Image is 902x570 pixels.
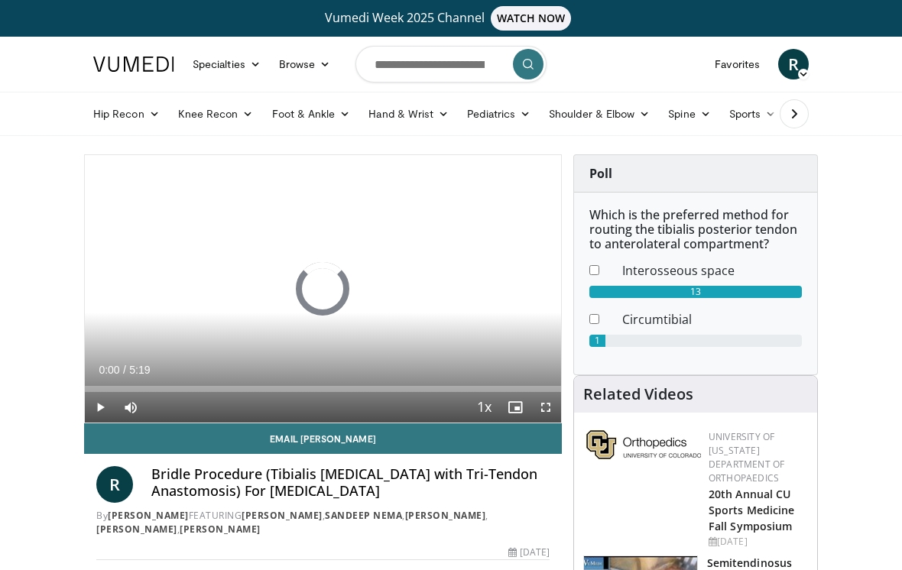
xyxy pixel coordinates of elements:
a: University of [US_STATE] Department of Orthopaedics [709,430,784,484]
button: Mute [115,392,146,423]
img: 355603a8-37da-49b6-856f-e00d7e9307d3.png.150x105_q85_autocrop_double_scale_upscale_version-0.2.png [586,430,701,459]
a: R [778,49,809,79]
div: 13 [589,286,802,298]
a: Hip Recon [84,99,169,129]
div: Progress Bar [85,386,561,392]
div: [DATE] [508,546,550,559]
dd: Interosseous space [611,261,813,280]
span: 5:19 [129,364,150,376]
div: By FEATURING , , , , [96,509,550,536]
dd: Circumtibial [611,310,813,329]
a: Pediatrics [458,99,540,129]
button: Playback Rate [469,392,500,423]
button: Fullscreen [530,392,561,423]
span: 0:00 [99,364,119,376]
div: 1 [589,335,605,347]
h4: Related Videos [583,385,693,403]
img: VuMedi Logo [93,57,174,72]
a: Spine [659,99,719,129]
a: SANDEEP NEMA [325,509,402,522]
a: [PERSON_NAME] [180,523,261,536]
a: Browse [270,49,340,79]
a: Specialties [183,49,270,79]
div: [DATE] [709,535,805,549]
a: R [96,466,133,503]
a: Favorites [706,49,769,79]
video-js: Video Player [85,155,561,423]
span: WATCH NOW [491,6,572,31]
a: [PERSON_NAME] [108,509,189,522]
button: Enable picture-in-picture mode [500,392,530,423]
a: Email [PERSON_NAME] [84,423,562,454]
button: Play [85,392,115,423]
a: Vumedi Week 2025 ChannelWATCH NOW [84,6,818,31]
h6: Which is the preferred method for routing the tibialis posterior tendon to anterolateral compartm... [589,208,802,252]
a: Shoulder & Elbow [540,99,659,129]
a: Sports [720,99,786,129]
a: [PERSON_NAME] [96,523,177,536]
a: Knee Recon [169,99,263,129]
strong: Poll [589,165,612,182]
span: / [123,364,126,376]
a: [PERSON_NAME] [405,509,486,522]
h4: Bridle Procedure (Tibialis [MEDICAL_DATA] with Tri-Tendon Anastomosis) For [MEDICAL_DATA] [151,466,550,499]
a: Foot & Ankle [263,99,360,129]
a: 20th Annual CU Sports Medicine Fall Symposium [709,487,795,533]
input: Search topics, interventions [355,46,547,83]
a: [PERSON_NAME] [242,509,323,522]
a: Hand & Wrist [359,99,458,129]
